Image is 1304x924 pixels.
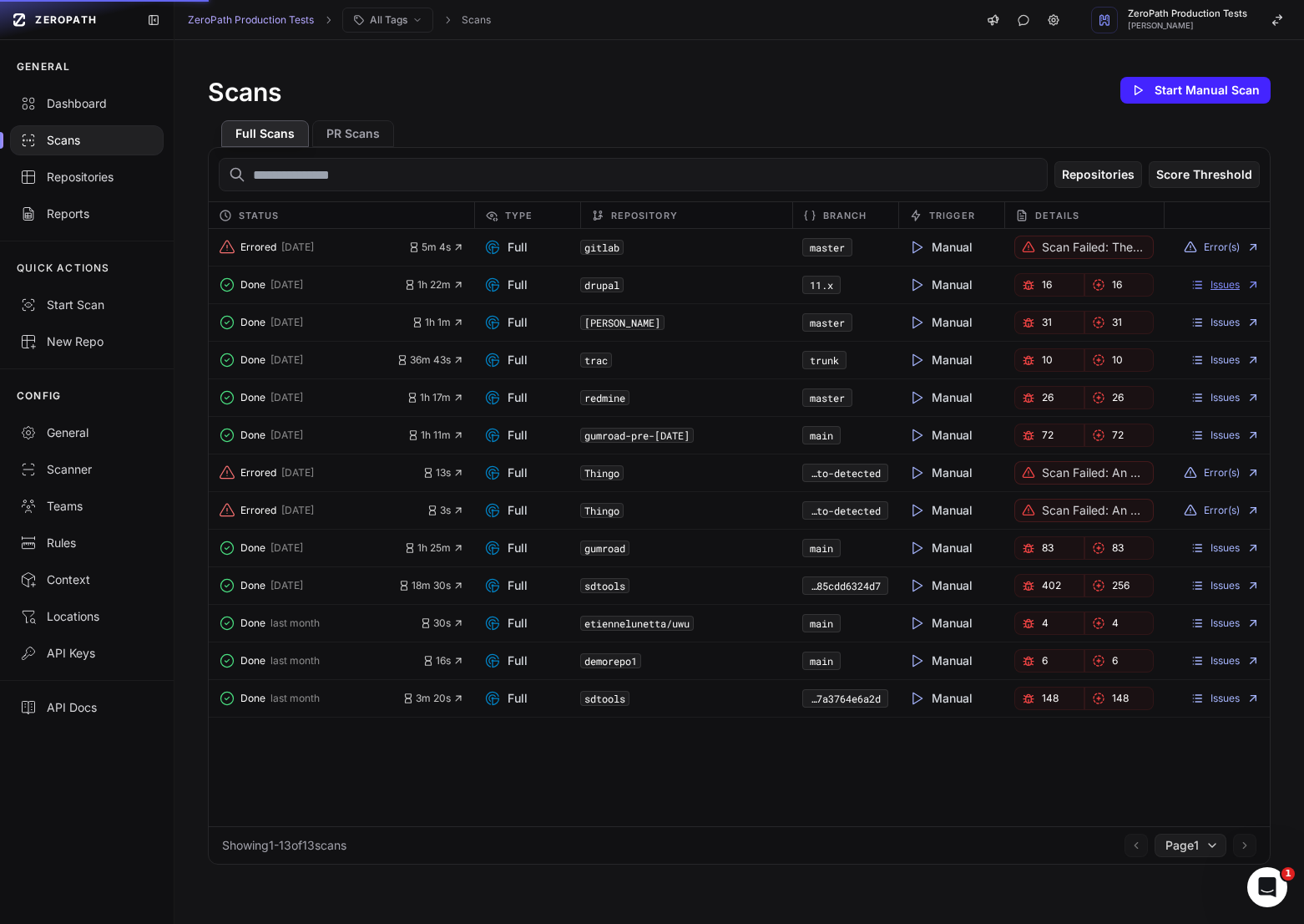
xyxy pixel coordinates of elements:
span: Manual [908,389,973,406]
span: 5m 4s [408,241,464,254]
span: Trigger [929,206,975,226]
button: All Tags [342,8,433,33]
a: 6 [1084,649,1154,673]
code: trac [580,353,612,368]
button: Error(s) [1184,504,1260,517]
a: 10 [1014,348,1084,372]
span: Branch [823,206,867,226]
div: Start Scan [20,297,154,313]
a: 4 [1084,612,1154,635]
span: 72 [1042,429,1054,442]
div: Locations [20,608,154,625]
span: Full [484,239,528,256]
a: 6 [1014,649,1084,673]
span: Repository [611,206,678,226]
button: Errored [DATE] [219,499,427,522]
button: 1h 25m [404,541,464,555]
span: [DATE] [281,504,314,517]
code: abc66aff-3c5f-469e-b2c6-d85cdd6324d7 [802,576,888,595]
span: Manual [908,427,973,444]
span: 4 [1112,617,1119,630]
button: 3s [427,504,464,517]
span: 26 [1112,391,1124,404]
span: Done [240,353,265,367]
span: Manual [908,277,973,293]
button: Errored [DATE] [219,461,422,485]
span: Full [484,314,528,331]
span: Manual [908,690,973,707]
span: [DATE] [270,316,303,329]
a: 11.x [810,278,833,292]
span: Manual [908,652,973,669]
span: Done [240,692,265,705]
button: 1h 11m [407,429,464,442]
span: 26 [1042,391,1054,404]
button: 148 [1084,687,1154,710]
svg: chevron right, [442,14,453,26]
span: 256 [1112,579,1130,592]
code: Auto-detected [802,464,888,482]
span: 1h 1m [412,316,464,329]
a: master [810,391,845,404]
a: master [810,316,845,329]
a: 83 [1084,536,1154,560]
div: Scans [20,132,154,149]
span: [DATE] [270,278,303,292]
span: last month [270,617,320,630]
a: Issues [1190,692,1260,705]
button: 13s [422,466,464,480]
span: Page 1 [1165,837,1199,854]
button: 30s [420,617,464,630]
code: c4d77b8c-f9ed-4d99-b04c-f7a3764e6a2d [802,689,888,708]
a: 402 [1014,574,1084,597]
button: 1h 17m [407,391,464,404]
button: Page1 [1155,834,1226,857]
span: [DATE] [270,429,303,442]
button: 16 [1014,273,1084,297]
p: GENERAL [17,60,70,74]
a: master [810,241,845,254]
button: Full Scans [221,120,309,147]
code: [PERSON_NAME] [580,315,665,330]
span: 16s [422,654,464,668]
button: Done [DATE] [219,348,397,372]
a: 148 [1014,687,1084,710]
button: 3m 20s [402,692,464,705]
p: QUICK ACTIONS [17,261,110,275]
button: PR Scans [312,120,394,147]
span: 18m 30s [398,579,464,592]
span: [DATE] [281,241,314,254]
p: Scan failed: The repository is too large for your paid plan. Contact support. [1042,239,1146,256]
span: 148 [1042,692,1059,705]
code: gumroad-pre-[DATE] [580,428,694,443]
a: Issues [1190,617,1260,630]
span: [DATE] [270,579,303,592]
span: Errored [240,241,276,254]
button: Done [DATE] [219,386,407,409]
code: redmine [580,390,629,405]
a: 4 [1014,612,1084,635]
a: Issues [1190,353,1260,367]
a: Issues [1190,654,1260,668]
span: Full [484,540,528,556]
span: Details [1035,206,1079,226]
span: Manual [908,465,973,481]
code: etiennelunetta/uwu [580,616,694,631]
button: Errored [DATE] [219,236,408,259]
button: 1h 22m [404,278,464,292]
a: 83 [1014,536,1084,560]
button: Done [DATE] [219,273,404,297]
div: Reports [20,206,154,222]
a: Issues [1190,429,1260,442]
span: Manual [908,577,973,594]
a: 10 [1084,348,1154,372]
a: trunk [810,353,839,367]
button: 26 [1014,386,1084,409]
nav: breadcrumb [188,8,491,33]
